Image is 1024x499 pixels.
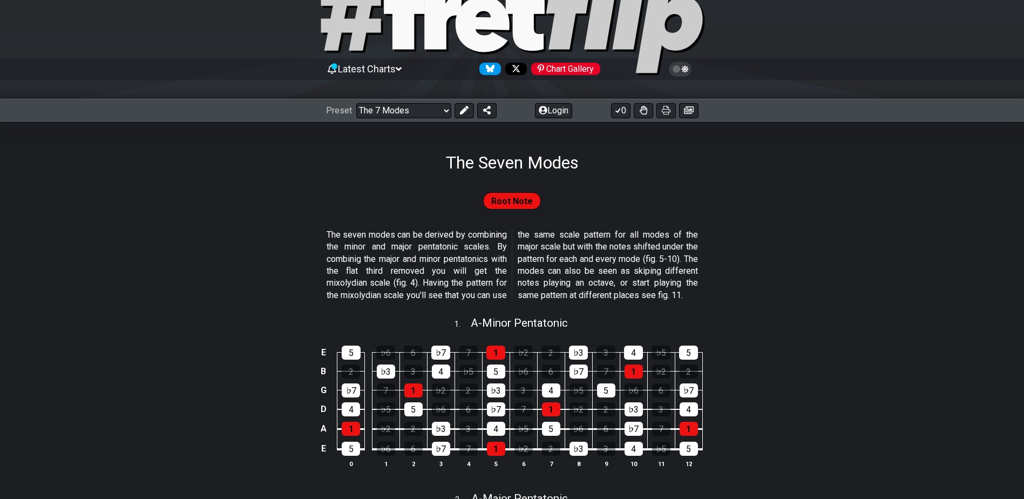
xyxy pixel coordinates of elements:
div: 2 [342,365,360,379]
div: ♭5 [377,402,395,416]
p: The seven modes can be derived by combining the minor and major pentatonic scales. By combinig th... [327,229,698,301]
div: 1 [625,365,643,379]
div: 2 [459,383,478,397]
div: 3 [404,365,423,379]
div: 2 [542,442,560,456]
div: 5 [679,346,698,360]
th: 1 [372,458,399,469]
div: ♭3 [432,422,450,436]
div: ♭7 [625,422,643,436]
div: 4 [432,365,450,379]
div: ♭5 [459,365,478,379]
div: 1 [342,422,360,436]
div: ♭7 [431,346,450,360]
th: 12 [675,458,702,469]
div: 5 [597,383,615,397]
th: 7 [537,458,565,469]
td: E [317,343,330,362]
a: #fretflip at Pinterest [527,63,600,75]
button: Print [656,103,676,118]
div: ♭7 [342,383,360,397]
span: Preset [326,105,352,116]
td: D [317,400,330,419]
div: ♭2 [432,383,450,397]
div: 6 [542,365,560,379]
select: Preset [356,103,451,118]
span: Latest Charts [338,63,396,75]
td: E [317,439,330,459]
div: 1 [486,346,505,360]
th: 4 [455,458,482,469]
th: 2 [399,458,427,469]
div: 1 [680,422,698,436]
div: ♭3 [569,346,588,360]
th: 5 [482,458,510,469]
div: ♭2 [569,402,588,416]
button: Edit Preset [455,103,474,118]
div: 3 [596,346,615,360]
div: 4 [342,402,360,416]
div: ♭5 [569,383,588,397]
div: 5 [542,422,560,436]
div: ♭5 [514,422,533,436]
td: B [317,362,330,381]
div: ♭7 [680,383,698,397]
div: 2 [680,365,698,379]
div: 6 [459,402,478,416]
span: A - Minor Pentatonic [471,316,568,329]
div: ♭3 [625,402,643,416]
div: ♭3 [487,383,505,397]
div: ♭5 [652,442,670,456]
div: ♭7 [487,402,505,416]
div: 5 [680,442,698,456]
div: 3 [459,422,478,436]
div: ♭3 [569,442,588,456]
div: ♭2 [377,422,395,436]
div: ♭6 [376,346,395,360]
div: 2 [404,422,423,436]
div: 6 [404,442,423,456]
div: 7 [459,346,478,360]
td: G [317,381,330,400]
div: 3 [597,442,615,456]
button: Login [535,103,572,118]
div: ♭6 [432,402,450,416]
button: Share Preset [477,103,497,118]
div: 4 [680,402,698,416]
div: 1 [542,402,560,416]
div: 5 [342,442,360,456]
th: 11 [647,458,675,469]
div: 4 [487,422,505,436]
span: Root Note [491,193,533,209]
div: 3 [652,402,670,416]
td: A [317,419,330,439]
div: 5 [342,346,361,360]
span: Toggle light / dark theme [674,64,687,74]
div: 7 [652,422,670,436]
div: ♭6 [625,383,643,397]
div: ♭7 [569,365,588,379]
button: 0 [611,103,630,118]
div: ♭7 [432,442,450,456]
button: Create image [679,103,699,118]
a: Follow #fretflip at Bluesky [475,63,501,75]
div: 5 [487,365,505,379]
h1: The Seven Modes [446,152,579,173]
div: 1 [487,442,505,456]
div: 7 [514,402,533,416]
div: 7 [597,365,615,379]
a: Follow #fretflip at X [501,63,527,75]
div: 5 [404,402,423,416]
div: ♭3 [377,365,395,379]
div: Chart Gallery [531,63,600,75]
div: ♭2 [652,365,670,379]
div: ♭5 [652,346,670,360]
div: 1 [404,383,423,397]
div: 6 [597,422,615,436]
div: ♭2 [514,442,533,456]
div: 6 [404,346,423,360]
th: 9 [592,458,620,469]
div: 7 [377,383,395,397]
div: ♭2 [514,346,533,360]
div: ♭6 [514,365,533,379]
